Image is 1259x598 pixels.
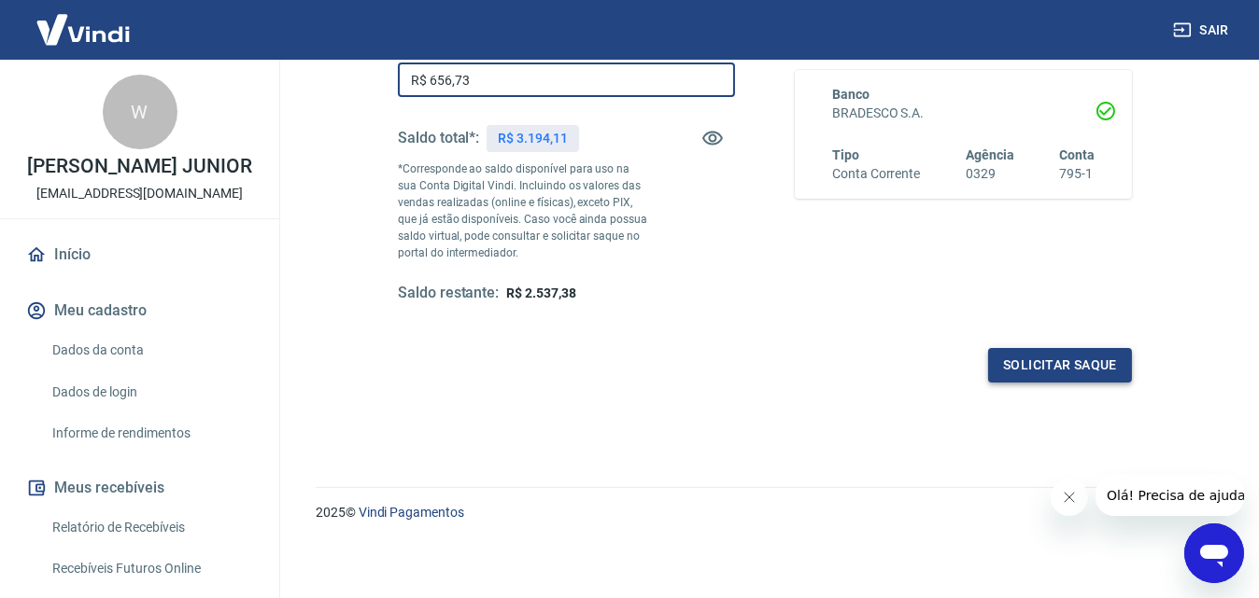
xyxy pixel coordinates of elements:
a: Dados da conta [45,331,257,369]
a: Dados de login [45,373,257,411]
button: Meu cadastro [22,290,257,331]
span: R$ 2.537,38 [506,285,575,300]
h5: Saldo restante: [398,284,499,303]
p: *Corresponde ao saldo disponível para uso na sua Conta Digital Vindi. Incluindo os valores das ve... [398,160,651,261]
iframe: Mensagem da empresa [1096,475,1244,516]
h5: Saldo total*: [398,129,479,147]
h6: Conta Corrente [832,164,920,184]
div: W [103,75,177,149]
span: Agência [966,147,1014,162]
span: Olá! Precisa de ajuda? [11,13,157,28]
span: Banco [832,87,870,102]
span: Conta [1059,147,1095,162]
h6: BRADESCO S.A. [832,104,1095,123]
p: [PERSON_NAME] JUNIOR [27,157,251,176]
iframe: Botão para abrir a janela de mensagens [1184,523,1244,583]
p: [EMAIL_ADDRESS][DOMAIN_NAME] [36,184,243,203]
a: Recebíveis Futuros Online [45,549,257,588]
p: R$ 3.194,11 [498,129,567,148]
h6: 0329 [966,164,1014,184]
a: Relatório de Recebíveis [45,508,257,547]
a: Início [22,234,257,275]
span: Tipo [832,147,859,162]
h6: 795-1 [1059,164,1095,184]
button: Sair [1169,13,1237,48]
a: Vindi Pagamentos [359,505,464,520]
button: Solicitar saque [988,348,1132,382]
a: Informe de rendimentos [45,414,257,452]
img: Vindi [22,1,144,58]
p: 2025 © [316,503,1214,522]
iframe: Fechar mensagem [1051,479,1088,516]
button: Meus recebíveis [22,467,257,508]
